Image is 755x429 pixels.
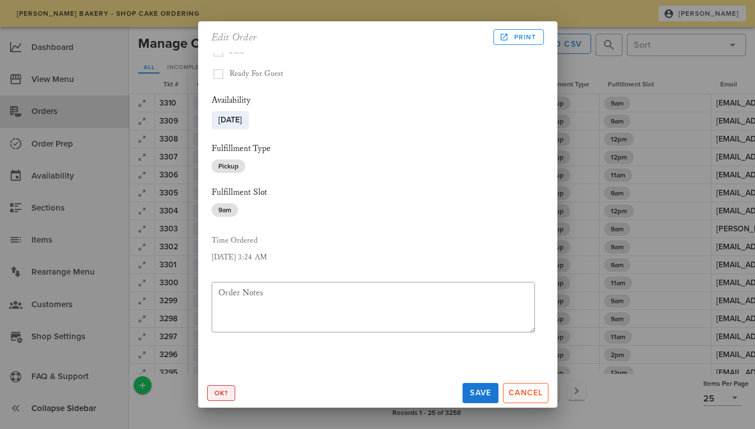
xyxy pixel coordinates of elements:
[218,203,231,217] span: 9am
[207,385,235,401] button: Archive this Record?
[467,388,494,398] span: Save
[218,159,239,173] span: Pickup
[212,94,535,107] div: Availability
[493,29,543,45] a: Print
[214,389,228,397] span: Ok?
[230,47,244,56] span: Paid
[230,69,283,79] span: Ready For Guest
[212,186,535,199] div: Fulfillment Slot
[501,32,536,42] span: Print
[212,252,535,264] div: [DATE] 3:24 AM
[212,235,535,247] div: Time Ordered
[503,383,548,403] button: Cancel
[212,143,535,155] div: Fulfillment Type
[463,383,498,403] button: Save
[212,28,258,46] h2: Edit Order
[218,111,242,129] span: [DATE]
[508,388,543,398] span: Cancel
